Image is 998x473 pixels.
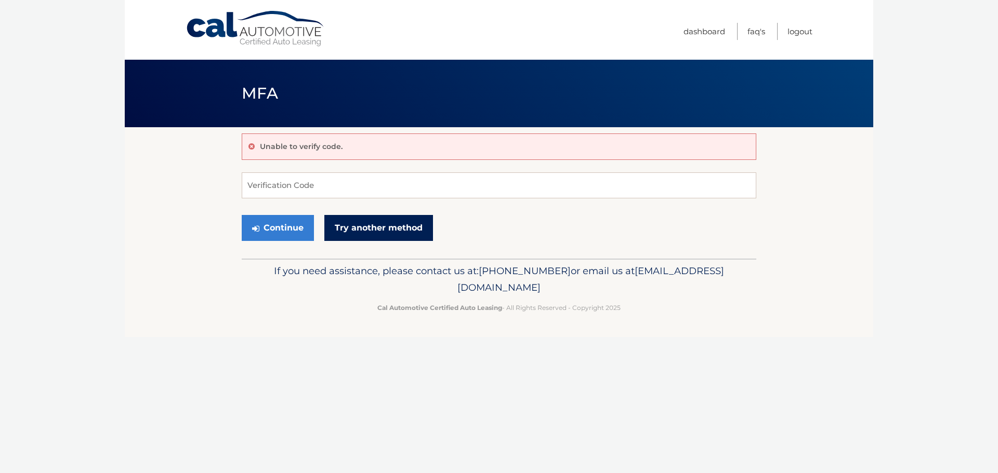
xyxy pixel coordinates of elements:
span: [EMAIL_ADDRESS][DOMAIN_NAME] [457,265,724,293]
a: Logout [787,23,812,40]
button: Continue [242,215,314,241]
p: - All Rights Reserved - Copyright 2025 [248,302,750,313]
a: Dashboard [684,23,725,40]
span: [PHONE_NUMBER] [479,265,571,277]
p: Unable to verify code. [260,142,343,151]
span: MFA [242,84,278,103]
strong: Cal Automotive Certified Auto Leasing [377,304,502,312]
a: Try another method [324,215,433,241]
p: If you need assistance, please contact us at: or email us at [248,263,750,296]
a: Cal Automotive [186,10,326,47]
input: Verification Code [242,172,756,198]
a: FAQ's [747,23,765,40]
